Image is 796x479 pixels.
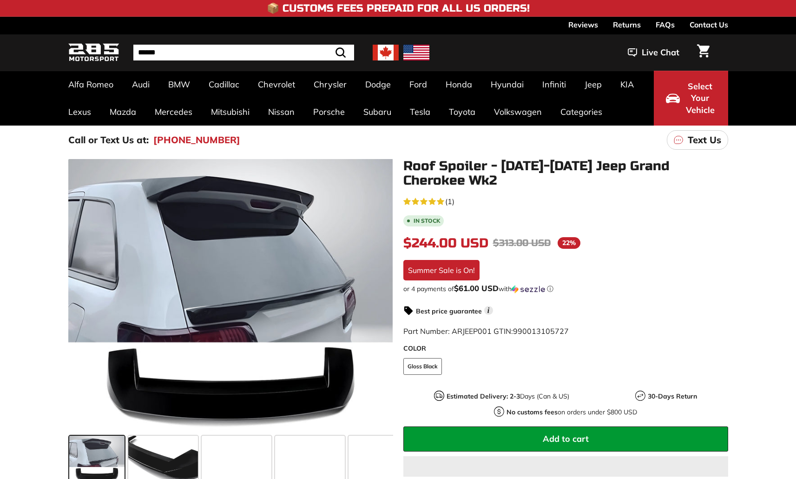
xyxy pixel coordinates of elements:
[613,17,641,33] a: Returns
[611,71,643,98] a: KIA
[400,71,436,98] a: Ford
[249,71,304,98] a: Chevrolet
[403,195,728,207] a: 5.0 rating (1 votes)
[484,306,493,315] span: i
[354,98,401,126] a: Subaru
[59,98,100,126] a: Lexus
[551,98,612,126] a: Categories
[304,71,356,98] a: Chrysler
[199,71,249,98] a: Cadillac
[616,41,691,64] button: Live Chat
[403,426,728,452] button: Add to cart
[688,133,721,147] p: Text Us
[648,392,697,400] strong: 30-Days Return
[454,283,499,293] span: $61.00 USD
[513,326,569,336] span: 990013105727
[440,98,485,126] a: Toyota
[690,17,728,33] a: Contact Us
[558,237,580,249] span: 22%
[403,344,728,353] label: COLOR
[68,42,119,64] img: Logo_285_Motorsport_areodynamics_components
[543,433,589,444] span: Add to cart
[267,3,530,14] h4: 📦 Customs Fees Prepaid for All US Orders!
[403,284,728,293] div: or 4 payments of with
[100,98,145,126] a: Mazda
[512,285,545,293] img: Sezzle
[153,133,240,147] a: [PHONE_NUMBER]
[59,71,123,98] a: Alfa Romeo
[403,260,480,280] div: Summer Sale is On!
[481,71,533,98] a: Hyundai
[145,98,202,126] a: Mercedes
[533,71,575,98] a: Infiniti
[445,196,454,207] span: (1)
[416,307,482,315] strong: Best price guarantee
[654,71,728,126] button: Select Your Vehicle
[123,71,159,98] a: Audi
[507,407,637,417] p: on orders under $800 USD
[133,45,354,60] input: Search
[493,237,551,249] span: $313.00 USD
[202,98,259,126] a: Mitsubishi
[691,37,715,68] a: Cart
[656,17,675,33] a: FAQs
[507,408,558,416] strong: No customs fees
[159,71,199,98] a: BMW
[259,98,304,126] a: Nissan
[642,47,679,59] span: Live Chat
[447,392,569,401] p: Days (Can & US)
[414,218,440,224] b: In stock
[403,235,488,251] span: $244.00 USD
[403,159,728,188] h1: Roof Spoiler - [DATE]-[DATE] Jeep Grand Cherokee Wk2
[304,98,354,126] a: Porsche
[684,80,716,116] span: Select Your Vehicle
[667,130,728,150] a: Text Us
[68,133,149,147] p: Call or Text Us at:
[403,326,569,336] span: Part Number: ARJEEP001 GTIN:
[436,71,481,98] a: Honda
[485,98,551,126] a: Volkswagen
[356,71,400,98] a: Dodge
[447,392,520,400] strong: Estimated Delivery: 2-3
[568,17,598,33] a: Reviews
[401,98,440,126] a: Tesla
[575,71,611,98] a: Jeep
[403,284,728,293] div: or 4 payments of$61.00 USDwithSezzle Click to learn more about Sezzle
